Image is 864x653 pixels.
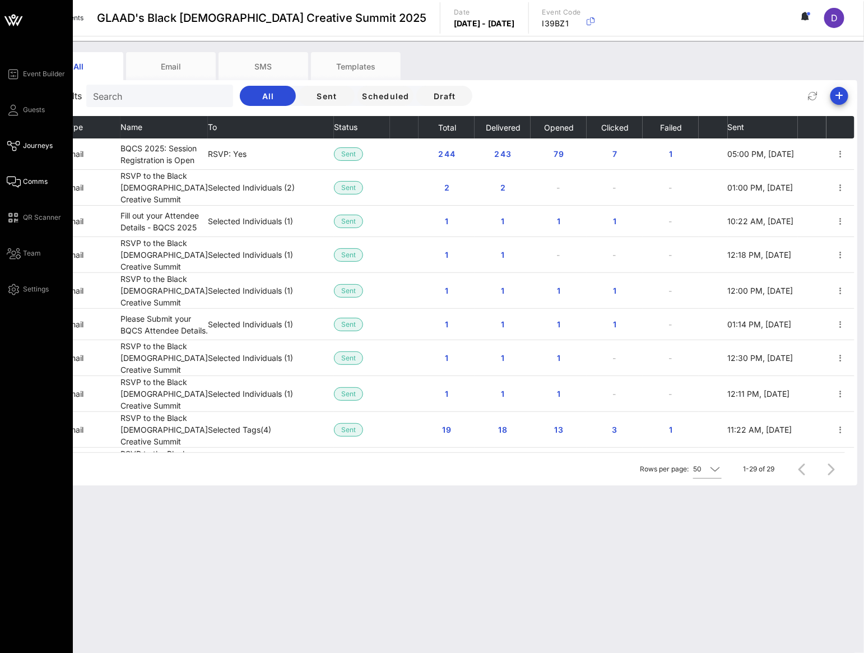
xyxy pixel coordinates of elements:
a: Settings [7,282,49,296]
button: 1 [597,211,633,231]
button: 79 [541,144,577,164]
span: 05:00 PM, [DATE] [728,149,795,159]
span: 12:00 PM, [DATE] [728,286,793,295]
p: Date [454,7,515,18]
span: 1 [662,425,680,434]
button: 18 [485,420,521,440]
span: 19 [438,425,456,434]
td: Selected Individuals (1) [208,237,334,273]
button: 1 [653,144,689,164]
td: email [64,412,120,448]
button: Scheduled [357,86,414,106]
td: email [64,170,120,206]
button: 1 [541,348,577,368]
span: 12:30 PM, [DATE] [728,353,793,363]
button: 1 [597,281,633,301]
span: 11:22 AM, [DATE] [728,425,792,434]
td: email [64,273,120,309]
button: 1 [541,384,577,404]
td: RSVP: Yes [208,138,334,170]
div: All [34,52,123,80]
button: Failed [659,116,682,138]
a: Journeys [7,139,53,152]
button: 19 [429,420,464,440]
span: Sent [341,388,356,400]
th: Opened [531,116,587,138]
span: Draft [425,91,463,101]
span: 1 [550,286,568,295]
span: Sent [341,215,356,228]
td: RSVP to the Black [DEMOGRAPHIC_DATA] Creative Summit [120,237,208,273]
td: Selected Individuals (1) [208,309,334,340]
td: email [64,448,120,484]
span: 1 [438,389,456,399]
span: 13 [550,425,568,434]
th: Sent [728,116,798,138]
span: All [249,91,287,101]
a: Comms [7,175,48,188]
button: 243 [485,144,521,164]
button: 1 [541,314,577,335]
th: Failed [643,116,699,138]
p: Event Code [542,7,581,18]
td: email [64,309,120,340]
button: 1 [485,384,521,404]
button: 1 [429,348,464,368]
span: Team [23,248,41,258]
span: 12:11 PM, [DATE] [728,389,790,399]
td: Selected Individuals (2) [208,170,334,206]
td: email [64,340,120,376]
td: RSVP to the Black [DEMOGRAPHIC_DATA] Creative Summit [120,340,208,376]
span: 1 [494,389,512,399]
td: email [64,138,120,170]
div: 50 [693,464,702,474]
span: 1 [550,389,568,399]
a: Guests [7,103,45,117]
span: Sent [341,318,356,331]
span: Status [334,122,357,132]
button: Draft [416,86,472,106]
span: 243 [494,149,512,159]
span: Sent [341,148,356,160]
button: 1 [485,281,521,301]
td: Selected Individuals (1) [208,273,334,309]
div: SMS [219,52,308,80]
button: 1 [485,314,521,335]
span: 1 [438,250,456,260]
span: 10:22 AM, [DATE] [728,216,794,226]
span: Delivered [485,123,521,132]
button: 1 [429,281,464,301]
span: 1 [606,319,624,329]
button: 1 [429,314,464,335]
td: RSVP to the Black [DEMOGRAPHIC_DATA] Creative Summit [120,412,208,448]
button: Clicked [601,116,629,138]
span: 1 [438,319,456,329]
span: 1 [494,250,512,260]
th: Type [64,116,120,138]
span: Clicked [601,123,629,132]
td: RSVP to the Black [DEMOGRAPHIC_DATA] Creative Summit [120,273,208,309]
span: Sent [308,91,346,101]
button: 13 [541,420,577,440]
span: 01:14 PM, [DATE] [728,319,792,329]
td: RSVP to the Black [DEMOGRAPHIC_DATA] Creative Summit [120,376,208,412]
td: email [64,237,120,273]
th: Clicked [587,116,643,138]
span: 1 [438,286,456,295]
button: 1 [485,245,521,265]
span: D [831,12,838,24]
span: Journeys [23,141,53,151]
th: To [208,116,334,138]
td: Selected Individuals (1) [208,340,334,376]
div: 50Rows per page: [693,460,722,478]
span: Sent [728,122,745,132]
span: Scheduled [361,91,409,101]
span: 1 [550,216,568,226]
span: 1 [494,353,512,363]
th: Status [334,116,390,138]
span: 1 [550,319,568,329]
span: 1 [494,286,512,295]
span: 1 [606,216,624,226]
span: 1 [438,216,456,226]
span: Settings [23,284,49,294]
